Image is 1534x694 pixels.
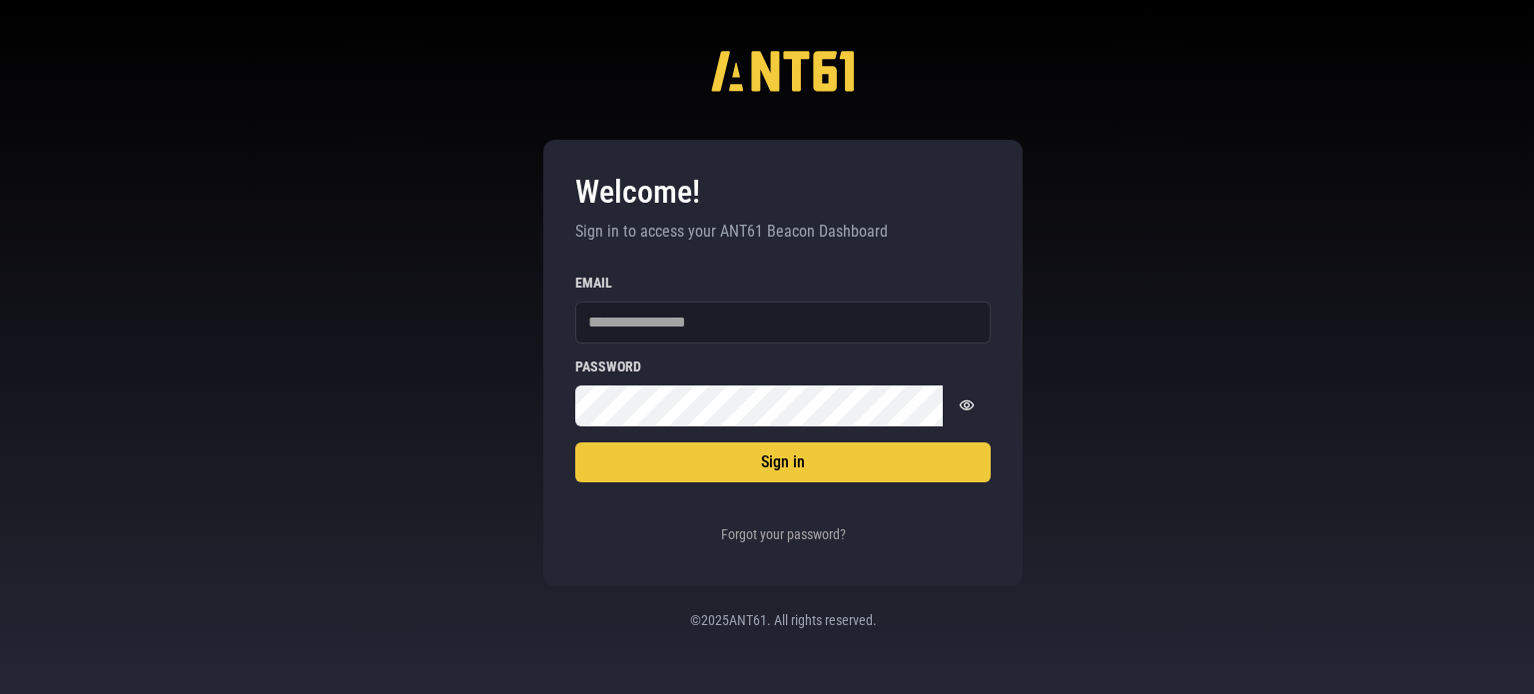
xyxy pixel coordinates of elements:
label: Email [575,276,991,290]
button: Show password [943,385,991,427]
p: © 2025 ANT61. All rights reserved. [567,610,999,630]
h3: Welcome! [575,172,991,212]
button: Sign in [575,442,991,482]
p: Sign in to access your ANT61 Beacon Dashboard [575,220,991,244]
label: Password [575,359,991,373]
button: Forgot your password? [716,514,851,554]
